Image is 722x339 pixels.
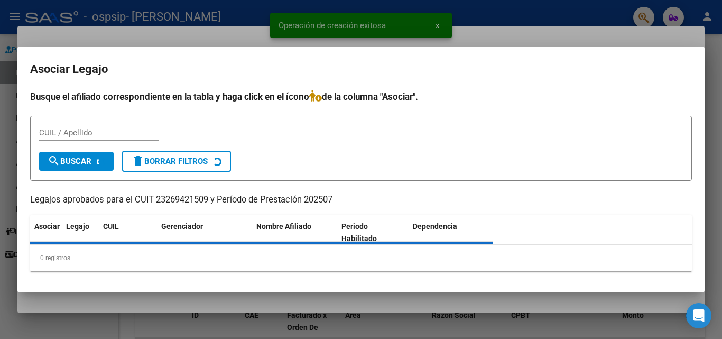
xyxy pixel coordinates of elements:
div: 0 registros [30,245,692,271]
datatable-header-cell: Nombre Afiliado [252,215,337,250]
datatable-header-cell: Gerenciador [157,215,252,250]
span: Buscar [48,157,91,166]
span: Asociar [34,222,60,231]
mat-icon: delete [132,154,144,167]
mat-icon: search [48,154,60,167]
span: CUIL [103,222,119,231]
button: Buscar [39,152,114,171]
span: Legajo [66,222,89,231]
datatable-header-cell: CUIL [99,215,157,250]
p: Legajos aprobados para el CUIT 23269421509 y Período de Prestación 202507 [30,194,692,207]
button: Borrar Filtros [122,151,231,172]
span: Borrar Filtros [132,157,208,166]
datatable-header-cell: Periodo Habilitado [337,215,409,250]
datatable-header-cell: Asociar [30,215,62,250]
span: Dependencia [413,222,457,231]
datatable-header-cell: Dependencia [409,215,494,250]
span: Nombre Afiliado [256,222,311,231]
span: Gerenciador [161,222,203,231]
datatable-header-cell: Legajo [62,215,99,250]
div: Open Intercom Messenger [686,303,711,328]
h2: Asociar Legajo [30,59,692,79]
span: Periodo Habilitado [341,222,377,243]
h4: Busque el afiliado correspondiente en la tabla y haga click en el ícono de la columna "Asociar". [30,90,692,104]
